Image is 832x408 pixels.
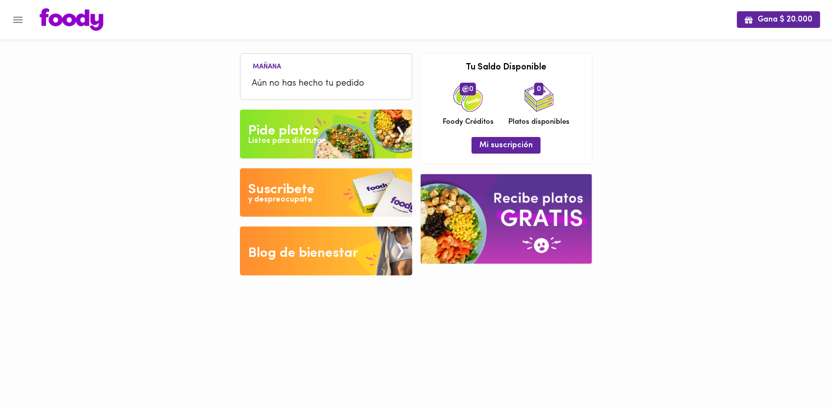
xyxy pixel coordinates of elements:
[248,136,325,147] div: Listos para disfrutar
[745,15,812,24] span: Gana $ 20.000
[534,83,544,95] span: 0
[479,141,533,150] span: Mi suscripción
[443,117,494,127] span: Foody Créditos
[248,180,314,200] div: Suscribete
[245,61,289,70] li: Mañana
[248,244,358,263] div: Blog de bienestar
[428,63,585,73] h3: Tu Saldo Disponible
[524,83,554,112] img: icon_dishes.png
[252,77,400,91] span: Aún no has hecho tu pedido
[248,121,318,141] div: Pide platos
[240,168,412,217] img: Disfruta bajar de peso
[737,11,820,27] button: Gana $ 20.000
[460,83,476,95] span: 0
[40,8,103,31] img: logo.png
[472,137,541,153] button: Mi suscripción
[240,110,412,159] img: Pide un Platos
[6,8,30,32] button: Menu
[453,83,483,112] img: credits-package.png
[421,174,592,264] img: referral-banner.png
[248,194,312,205] div: y despreocupate
[240,227,412,275] img: Blog de bienestar
[508,117,570,127] span: Platos disponibles
[462,86,469,92] img: foody-creditos.png
[775,351,822,398] iframe: Messagebird Livechat Widget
